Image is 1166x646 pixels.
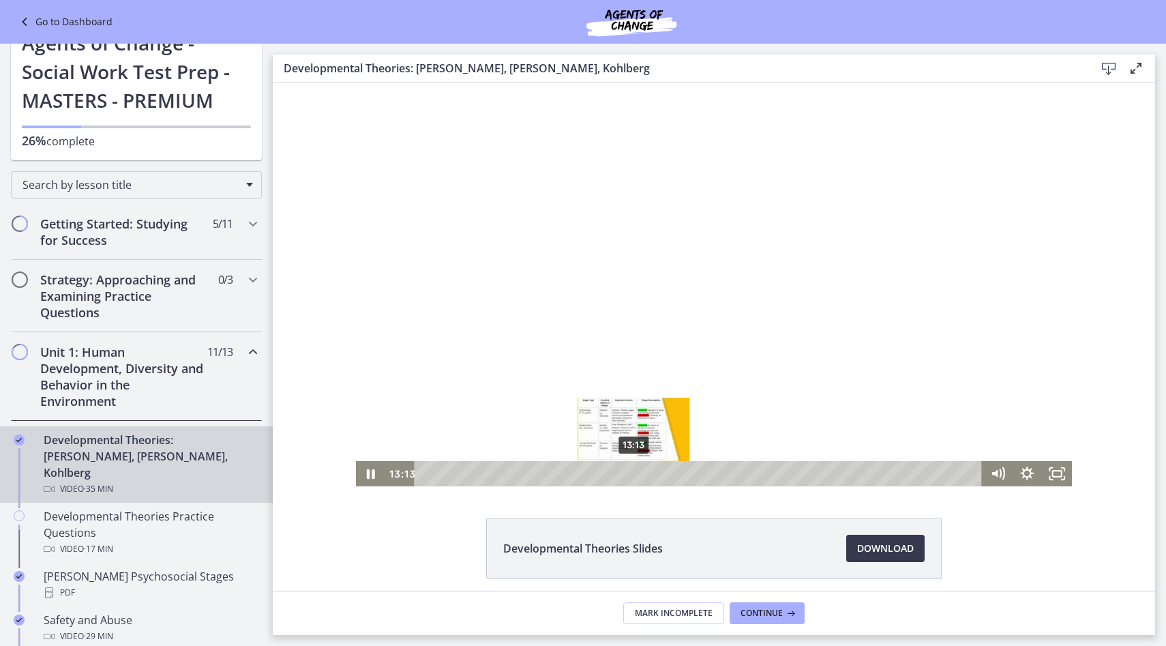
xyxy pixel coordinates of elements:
span: 5 / 11 [213,216,233,232]
a: Download [846,535,925,562]
h3: Developmental Theories: [PERSON_NAME], [PERSON_NAME], Kohlberg [284,60,1073,76]
span: Continue [741,608,783,619]
a: Go to Dashboard [16,14,113,30]
span: Search by lesson title [23,177,239,192]
div: Developmental Theories Practice Questions [44,508,256,557]
i: Completed [14,615,25,626]
div: Video [44,481,256,497]
div: Safety and Abuse [44,612,256,645]
button: Fullscreen [770,378,800,403]
span: · 35 min [84,481,113,497]
span: 26% [22,132,46,149]
button: Mark Incomplete [623,602,724,624]
span: Mark Incomplete [635,608,713,619]
iframe: Video Lesson [273,83,1155,486]
div: Search by lesson title [11,171,262,199]
h2: Getting Started: Studying for Success [40,216,207,248]
div: PDF [44,585,256,601]
i: Completed [14,571,25,582]
span: 0 / 3 [218,271,233,288]
h1: Agents of Change - Social Work Test Prep - MASTERS - PREMIUM [22,29,251,115]
span: Download [857,540,914,557]
div: [PERSON_NAME] Psychosocial Stages [44,568,256,601]
div: Video [44,541,256,557]
p: complete [22,132,251,149]
img: Agents of Change Social Work Test Prep [550,5,713,38]
span: · 17 min [84,541,113,557]
div: Video [44,628,256,645]
button: Show settings menu [740,378,770,403]
h2: Unit 1: Human Development, Diversity and Behavior in the Environment [40,344,207,409]
button: Mute [710,378,740,403]
div: Developmental Theories: [PERSON_NAME], [PERSON_NAME], Kohlberg [44,432,256,497]
i: Completed [14,435,25,445]
span: 11 / 13 [207,344,233,360]
span: · 29 min [84,628,113,645]
button: Continue [730,602,805,624]
h2: Strategy: Approaching and Examining Practice Questions [40,271,207,321]
span: Developmental Theories Slides [503,540,663,557]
